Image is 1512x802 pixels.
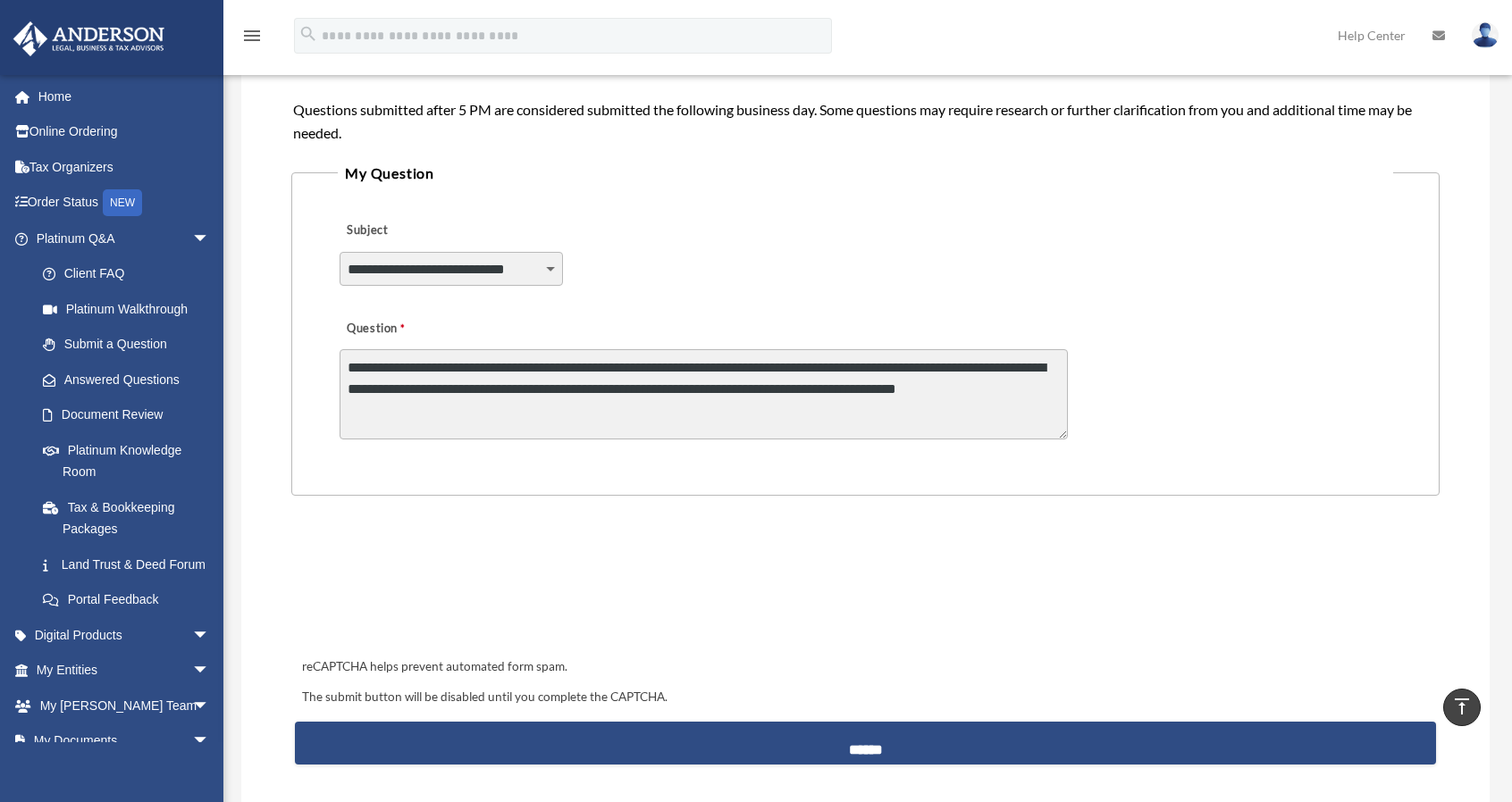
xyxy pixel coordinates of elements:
[25,362,237,397] a: Answered Questions
[1472,22,1499,48] img: User Pic
[25,256,237,292] a: Client FAQ
[13,653,237,689] a: My Entitiesarrow_drop_down
[192,723,228,760] span: arrow_drop_down
[298,24,318,44] i: search
[13,221,237,256] a: Platinum Q&Aarrow_drop_down
[192,688,228,724] span: arrow_drop_down
[25,582,237,618] a: Portal Feedback
[25,547,237,582] a: Land Trust & Deed Forum
[25,397,237,433] a: Document Review
[103,189,142,216] div: NEW
[25,489,237,547] a: Tax & Bookkeeping Packages
[338,161,1392,186] legend: My Question
[13,79,237,114] a: Home
[8,21,170,56] img: Anderson Advisors Platinum Portal
[25,291,237,327] a: Platinum Walkthrough
[295,656,1436,678] div: reCAPTCHA helps prevent automated form spam.
[1451,696,1473,717] i: vertical_align_top
[13,114,237,150] a: Online Ordering
[241,25,263,46] i: menu
[13,723,237,759] a: My Documentsarrow_drop_down
[340,316,478,341] label: Question
[295,687,1436,708] div: The submit button will be disabled until you complete the CAPTCHA.
[340,219,509,244] label: Subject
[192,653,228,689] span: arrow_drop_down
[13,688,237,723] a: My [PERSON_NAME] Teamarrow_drop_down
[13,149,237,185] a: Tax Organizers
[13,185,237,221] a: Order StatusNEW
[25,432,237,489] a: Platinum Knowledge Room
[192,221,228,257] span: arrow_drop_down
[13,617,237,653] a: Digital Productsarrow_drop_down
[297,551,568,621] iframe: reCAPTCHA
[1443,689,1481,726] a: vertical_align_top
[192,617,228,654] span: arrow_drop_down
[241,31,263,46] a: menu
[25,327,228,363] a: Submit a Question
